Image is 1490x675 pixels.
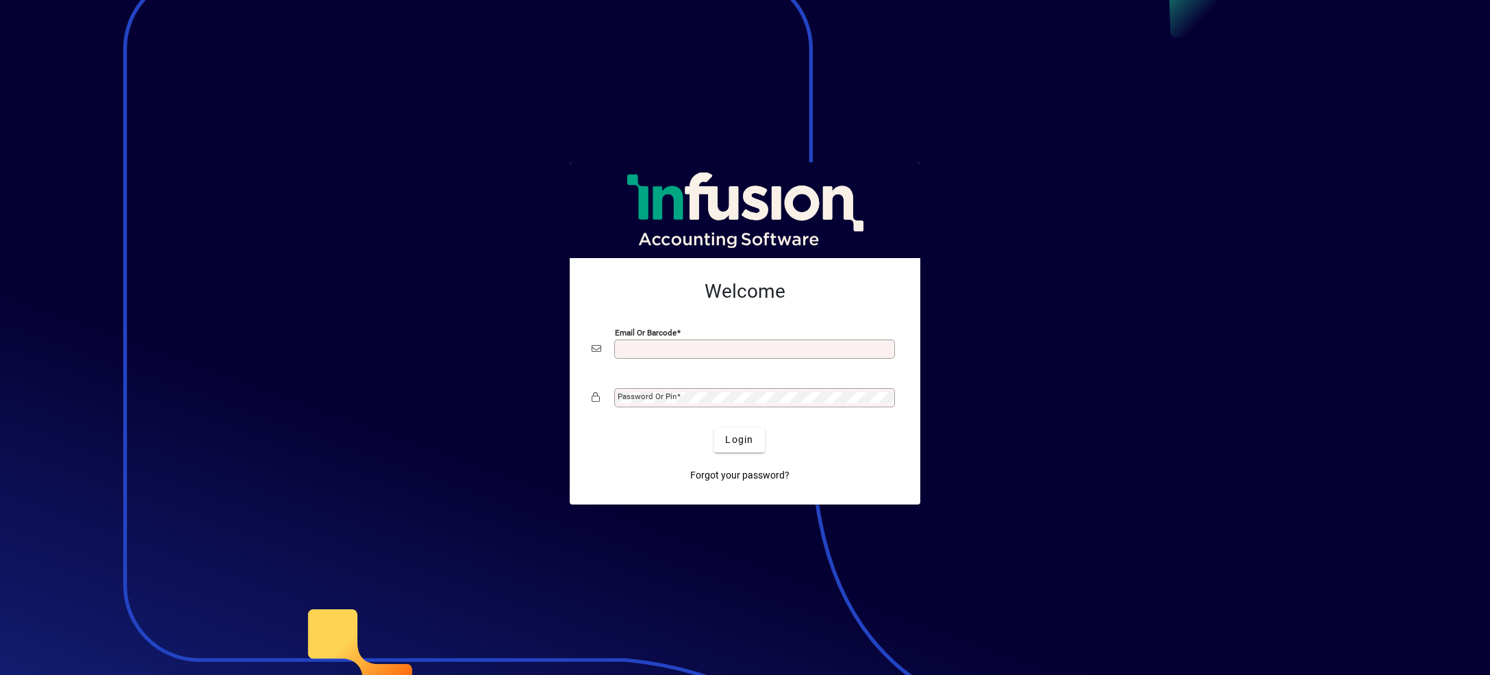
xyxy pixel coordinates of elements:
[690,468,790,483] span: Forgot your password?
[714,428,764,453] button: Login
[615,327,677,337] mat-label: Email or Barcode
[618,392,677,401] mat-label: Password or Pin
[685,463,795,488] a: Forgot your password?
[725,433,753,447] span: Login
[592,280,898,303] h2: Welcome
